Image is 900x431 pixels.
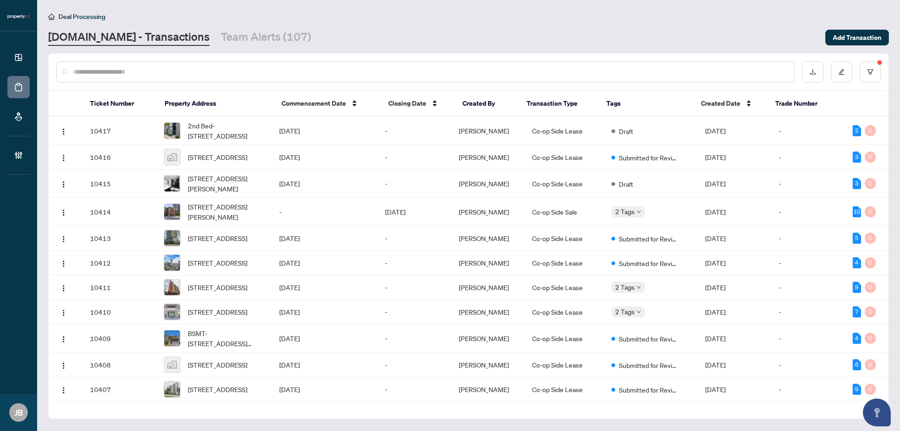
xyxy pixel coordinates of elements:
td: [DATE] [272,377,377,402]
th: Created By [455,91,519,117]
img: Logo [60,209,67,216]
img: Logo [60,336,67,343]
td: - [771,300,845,324]
span: [STREET_ADDRESS] [188,384,247,394]
td: - [771,377,845,402]
span: [STREET_ADDRESS] [188,360,247,370]
img: Logo [60,362,67,369]
td: Co-op Side Lease [525,117,604,145]
td: - [771,324,845,353]
span: [STREET_ADDRESS] [188,258,247,268]
span: Commencement Date [282,98,346,108]
th: Commencement Date [274,91,380,117]
span: Submitted for Review [619,385,679,395]
span: [STREET_ADDRESS] [188,233,247,243]
img: thumbnail-img [164,330,180,346]
span: 2 Tags [615,206,635,217]
span: [PERSON_NAME] [459,283,509,292]
img: thumbnail-img [164,357,180,373]
td: 10408 [83,353,156,377]
span: Submitted for Review [619,234,679,244]
th: Ticket Number [83,91,157,117]
td: - [771,170,845,198]
span: [PERSON_NAME] [459,259,509,267]
img: Logo [60,260,67,267]
span: [STREET_ADDRESS] [188,152,247,162]
td: - [771,198,845,226]
div: 0 [865,306,876,317]
td: [DATE] [272,145,377,170]
div: 3 [853,152,861,163]
img: thumbnail-img [164,123,180,139]
td: [DATE] [272,353,377,377]
span: [PERSON_NAME] [459,153,509,161]
span: [PERSON_NAME] [459,208,509,216]
img: thumbnail-img [164,204,180,220]
td: Co-op Side Lease [525,377,604,402]
span: Created Date [701,98,740,108]
button: Logo [56,382,71,397]
td: 10410 [83,300,156,324]
td: 10412 [83,251,156,275]
div: 9 [853,384,861,395]
button: Logo [56,231,71,246]
span: [DATE] [705,127,726,135]
button: edit [831,61,852,82]
span: Submitted for Review [619,360,679,370]
img: thumbnail-img [164,149,180,165]
span: [DATE] [705,234,726,242]
td: [DATE] [272,324,377,353]
td: 10417 [83,117,156,145]
div: 4 [853,333,861,344]
div: 0 [865,333,876,344]
td: Co-op Side Sale [525,198,604,226]
th: Trade Number [768,91,842,117]
td: [DATE] [272,300,377,324]
td: [DATE] [272,251,377,275]
div: 0 [865,206,876,217]
span: [STREET_ADDRESS][PERSON_NAME] [188,173,265,194]
th: Closing Date [381,91,456,117]
button: Logo [56,331,71,346]
span: [STREET_ADDRESS][PERSON_NAME] [188,202,265,222]
td: - [771,226,845,251]
button: Logo [56,357,71,372]
span: Submitted for Review [619,258,679,268]
td: 10415 [83,170,156,198]
div: 4 [853,257,861,268]
button: Open asap [863,399,891,426]
div: 0 [865,257,876,268]
span: [PERSON_NAME] [459,234,509,242]
span: [DATE] [705,308,726,316]
th: Transaction Type [519,91,599,117]
td: - [771,117,845,145]
span: [STREET_ADDRESS] [188,282,247,292]
span: [PERSON_NAME] [459,361,509,369]
span: [DATE] [705,283,726,292]
th: Tags [599,91,694,117]
td: 10414 [83,198,156,226]
td: - [771,353,845,377]
button: Logo [56,176,71,191]
td: [DATE] [272,170,377,198]
img: thumbnail-img [164,304,180,320]
span: filter [867,69,874,75]
img: thumbnail-img [164,279,180,295]
span: down [636,285,641,290]
div: 0 [865,125,876,136]
img: Logo [60,235,67,243]
span: [DATE] [705,334,726,342]
a: [DOMAIN_NAME] - Transactions [48,29,210,46]
td: [DATE] [378,198,451,226]
td: 10416 [83,145,156,170]
td: Co-op Side Lease [525,145,604,170]
td: - [378,117,451,145]
span: [PERSON_NAME] [459,179,509,188]
span: Closing Date [388,98,426,108]
img: Logo [60,128,67,135]
span: down [636,310,641,314]
img: Logo [60,387,67,394]
td: - [378,226,451,251]
span: edit [838,69,845,75]
td: - [771,275,845,300]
